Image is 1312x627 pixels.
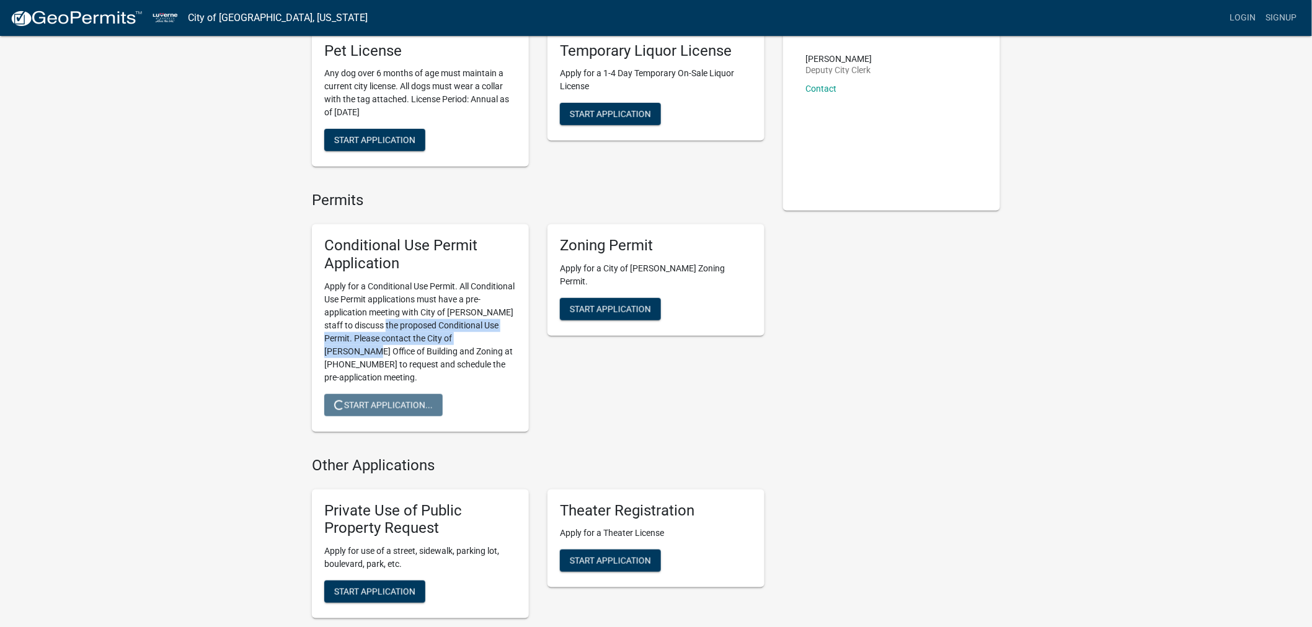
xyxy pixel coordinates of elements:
button: Start Application [560,103,661,125]
h5: Private Use of Public Property Request [324,502,516,538]
p: Apply for a Conditional Use Permit. All Conditional Use Permit applications must have a pre-appli... [324,280,516,384]
p: Apply for use of a street, sidewalk, parking lot, boulevard, park, etc. [324,545,516,571]
h4: Other Applications [312,457,765,475]
p: Apply for a Theater License [560,527,752,540]
img: City of Luverne, Minnesota [153,9,178,26]
h4: Permits [312,191,765,209]
span: Start Application [570,556,651,566]
button: Start Application [560,550,661,572]
a: Contact [805,84,836,94]
a: Signup [1261,6,1302,30]
span: Start Application [334,587,415,597]
h5: Temporary Liquor License [560,42,752,60]
a: Login [1225,6,1261,30]
h5: Pet License [324,42,516,60]
span: Start Application [334,135,415,145]
p: [PERSON_NAME] [805,55,872,63]
button: Start Application [324,129,425,151]
span: Start Application [570,109,651,119]
p: Deputy City Clerk [805,66,872,74]
p: Apply for a 1-4 Day Temporary On-Sale Liquor License [560,67,752,93]
h5: Theater Registration [560,502,752,520]
a: City of [GEOGRAPHIC_DATA], [US_STATE] [188,7,368,28]
button: Start Application... [324,394,443,416]
span: Start Application [570,304,651,313]
button: Start Application [324,581,425,603]
p: Apply for a City of [PERSON_NAME] Zoning Permit. [560,262,752,288]
h5: Conditional Use Permit Application [324,237,516,273]
button: Start Application [560,298,661,320]
h5: Zoning Permit [560,237,752,255]
span: Start Application... [334,400,433,410]
p: Any dog over 6 months of age must maintain a current city license. All dogs must wear a collar wi... [324,67,516,119]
